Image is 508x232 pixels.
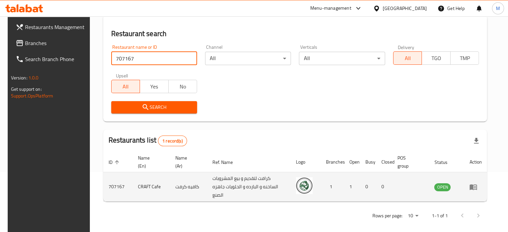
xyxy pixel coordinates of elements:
div: Menu [469,183,482,191]
th: Branches [321,152,344,172]
a: Branches [10,35,93,51]
span: TGO [425,53,448,63]
td: 0 [376,172,392,202]
div: Total records count [158,136,187,146]
p: 1-1 of 1 [432,212,448,220]
div: Export file [468,133,484,149]
button: All [111,80,140,93]
span: Version: [11,73,27,82]
span: 1 record(s) [158,138,187,144]
td: كرافت لتقديم و بيع المشروبات الساخنه و البارده و الحلويات جاهزه الصنع [207,172,291,202]
button: Yes [140,80,169,93]
button: All [393,51,422,65]
td: 1 [321,172,344,202]
div: All [205,52,291,65]
div: Menu-management [310,4,351,12]
span: All [396,53,419,63]
div: All [299,52,385,65]
th: Closed [376,152,392,172]
button: TGO [421,51,451,65]
button: TMP [450,51,479,65]
span: Restaurants Management [25,23,87,31]
span: Name (Ar) [175,154,199,170]
span: Status [434,158,456,166]
input: Search for restaurant name or ID.. [111,52,197,65]
span: Branches [25,39,87,47]
span: POS group [397,154,421,170]
td: 1 [344,172,360,202]
td: 0 [360,172,376,202]
th: Logo [291,152,321,172]
span: TMP [453,53,477,63]
span: OPEN [434,183,451,191]
th: Action [464,152,487,172]
div: Rows per page: [405,211,421,221]
button: No [168,80,197,93]
p: Rows per page: [372,212,402,220]
a: Support.OpsPlatform [11,91,53,100]
label: Delivery [398,45,414,49]
span: Get support on: [11,85,42,93]
h2: Restaurant search [111,29,479,39]
td: كافيه كرفت [170,172,207,202]
span: M [496,5,500,12]
span: ID [109,158,121,166]
button: Search [111,101,197,113]
span: Name (En) [138,154,162,170]
span: All [114,82,138,91]
th: Busy [360,152,376,172]
h2: Restaurants list [109,135,187,146]
td: CRAFT Cafe [133,172,170,202]
label: Upsell [116,73,128,78]
span: Search [117,103,192,111]
span: 1.0.0 [28,73,39,82]
a: Restaurants Management [10,19,93,35]
span: Yes [143,82,166,91]
span: Search Branch Phone [25,55,87,63]
table: enhanced table [103,152,487,202]
td: 707167 [103,172,133,202]
th: Open [344,152,360,172]
span: No [171,82,195,91]
a: Search Branch Phone [10,51,93,67]
img: CRAFT Cafe [296,177,313,194]
span: Ref. Name [212,158,241,166]
div: [GEOGRAPHIC_DATA] [383,5,427,12]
